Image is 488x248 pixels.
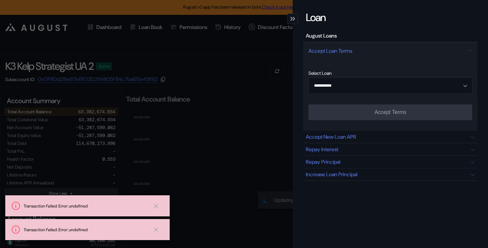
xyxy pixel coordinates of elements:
div: Repay Principal [306,158,340,165]
div: August Loans [306,32,337,39]
button: Open menu [308,77,472,94]
div: Accept New Loan APR [306,133,356,140]
button: Accept Terms [308,104,472,120]
div: Transaction Failed: Error: undefined [24,227,147,233]
div: Repay Interest [306,146,338,153]
div: Select Loan [308,70,472,76]
div: Transaction Failed: Error: undefined [24,203,147,209]
div: Loan [306,11,326,24]
div: Increase Loan Principal [306,171,357,178]
div: Accept Loan Terms [308,47,352,54]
